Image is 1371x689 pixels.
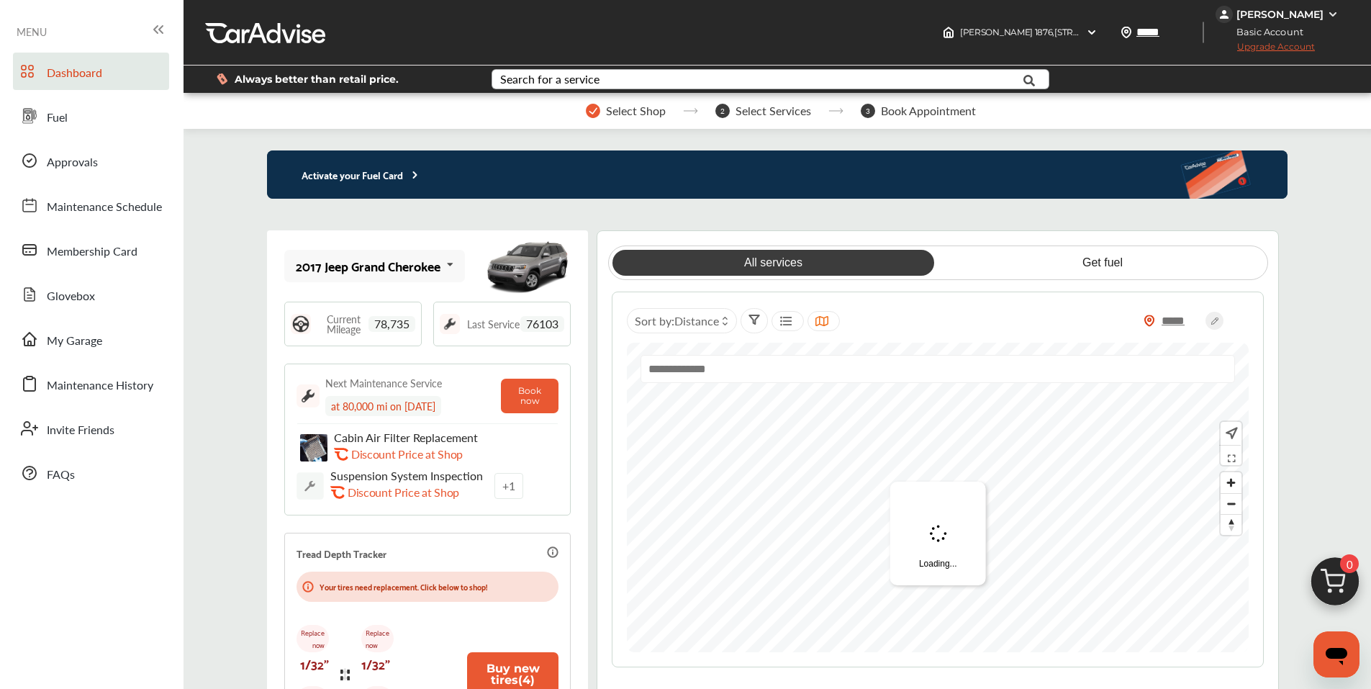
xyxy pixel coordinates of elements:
span: Select Services [736,104,811,117]
a: My Garage [13,320,169,358]
p: Your tires need replacement. Click below to shop! [320,580,487,593]
img: cabin-air-filter-replacement-thumb.jpg [300,434,327,461]
img: steering_logo [291,314,311,334]
canvas: Map [627,343,1249,653]
img: WGsFRI8htEPBVLJbROoPRyZpYNWhNONpIPPETTm6eUC0GeLEiAAAAAElFTkSuQmCC [1327,9,1339,20]
span: Invite Friends [47,421,114,440]
span: Basic Account [1217,24,1314,40]
button: Book now [501,379,558,413]
span: My Garage [47,332,102,351]
img: location_vector_orange.38f05af8.svg [1144,315,1155,327]
span: Glovebox [47,287,95,306]
div: + 1 [494,473,523,499]
img: tire_track_logo.b900bcbc.svg [340,668,350,680]
button: Zoom in [1221,472,1241,493]
span: Maintenance History [47,377,153,395]
a: Invite Friends [13,410,169,447]
span: 76103 [520,316,564,332]
span: Last Service [467,319,520,329]
span: Fuel [47,109,68,127]
span: [PERSON_NAME] 1876 , [STREET_ADDRESS] Upland , CA 91786 [960,27,1209,37]
span: 2 [715,104,730,118]
img: default_wrench_icon.d1a43860.svg [297,472,324,500]
p: Discount Price at Shop [351,447,463,461]
span: Approvals [47,153,98,172]
a: All services [612,250,933,276]
img: header-home-logo.8d720a4f.svg [943,27,954,38]
p: Replace now [361,625,394,652]
p: Tread Depth Tracker [297,545,386,562]
a: FAQs [13,454,169,492]
span: FAQs [47,466,75,485]
span: Membership Card [47,243,137,261]
img: cart_icon.3d0951e8.svg [1300,551,1370,620]
button: Reset bearing to north [1221,514,1241,535]
p: Suspension System Inspection [330,469,489,482]
p: Activate your Fuel Card [267,166,421,183]
span: Current Mileage [318,314,368,334]
iframe: Button to launch messaging window [1313,631,1359,677]
img: border-line.da1032d4.svg [297,423,558,424]
span: Maintenance Schedule [47,198,162,217]
div: at 80,000 mi on [DATE] [325,396,441,416]
img: activate-banner.5eeab9f0af3a0311e5fa.png [1180,150,1288,199]
img: mobile_11402_st0640_046.jpg [484,234,571,299]
a: Glovebox [13,276,169,313]
span: 78,735 [368,316,415,332]
img: header-divider.bc55588e.svg [1203,22,1204,43]
span: Sort by : [635,312,719,329]
div: 2017 Jeep Grand Cherokee [296,258,440,273]
a: Get fuel [942,250,1263,276]
span: 3 [861,104,875,118]
span: Upgrade Account [1216,41,1315,59]
div: [PERSON_NAME] [1236,8,1324,21]
a: +1 [494,473,523,499]
span: Always better than retail price. [235,74,399,84]
span: 0 [1340,554,1359,573]
div: Loading... [890,482,986,585]
img: stepper-checkmark.b5569197.svg [586,104,600,118]
a: Approvals [13,142,169,179]
span: Reset bearing to north [1221,515,1241,535]
p: Discount Price at Shop [348,485,459,499]
span: Dashboard [47,64,102,83]
p: 1/32" [300,652,329,675]
p: 1/32" [361,652,390,675]
img: dollor_label_vector.a70140d1.svg [217,73,227,85]
a: Maintenance Schedule [13,186,169,224]
button: Zoom out [1221,493,1241,514]
a: Maintenance History [13,365,169,402]
p: Cabin Air Filter Replacement [334,431,492,444]
img: stepper-arrow.e24c07c6.svg [828,108,843,114]
div: Next Maintenance Service [325,376,442,390]
span: Distance [674,312,719,329]
span: Book Appointment [881,104,976,117]
span: MENU [17,26,47,37]
a: Dashboard [13,53,169,90]
img: stepper-arrow.e24c07c6.svg [683,108,698,114]
span: Select Shop [606,104,666,117]
img: location_vector.a44bc228.svg [1121,27,1132,38]
img: jVpblrzwTbfkPYzPPzSLxeg0AAAAASUVORK5CYII= [1216,6,1233,23]
img: header-down-arrow.9dd2ce7d.svg [1086,27,1098,38]
p: Replace now [297,625,329,652]
img: maintenance_logo [440,314,460,334]
div: Search for a service [500,73,599,85]
span: Zoom out [1221,494,1241,514]
a: Fuel [13,97,169,135]
img: maintenance_logo [297,384,320,407]
img: recenter.ce011a49.svg [1223,425,1238,441]
a: Membership Card [13,231,169,269]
